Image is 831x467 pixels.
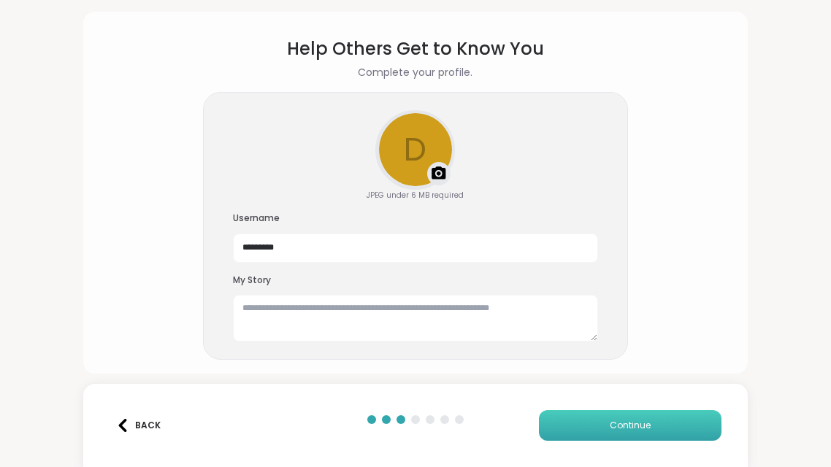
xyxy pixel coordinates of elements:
[116,419,161,432] div: Back
[610,419,651,432] span: Continue
[367,190,464,201] div: JPEG under 6 MB required
[233,274,598,287] h3: My Story
[110,410,168,441] button: Back
[539,410,721,441] button: Continue
[233,212,598,225] h3: Username
[358,65,472,80] h2: Complete your profile.
[287,36,544,62] h1: Help Others Get to Know You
